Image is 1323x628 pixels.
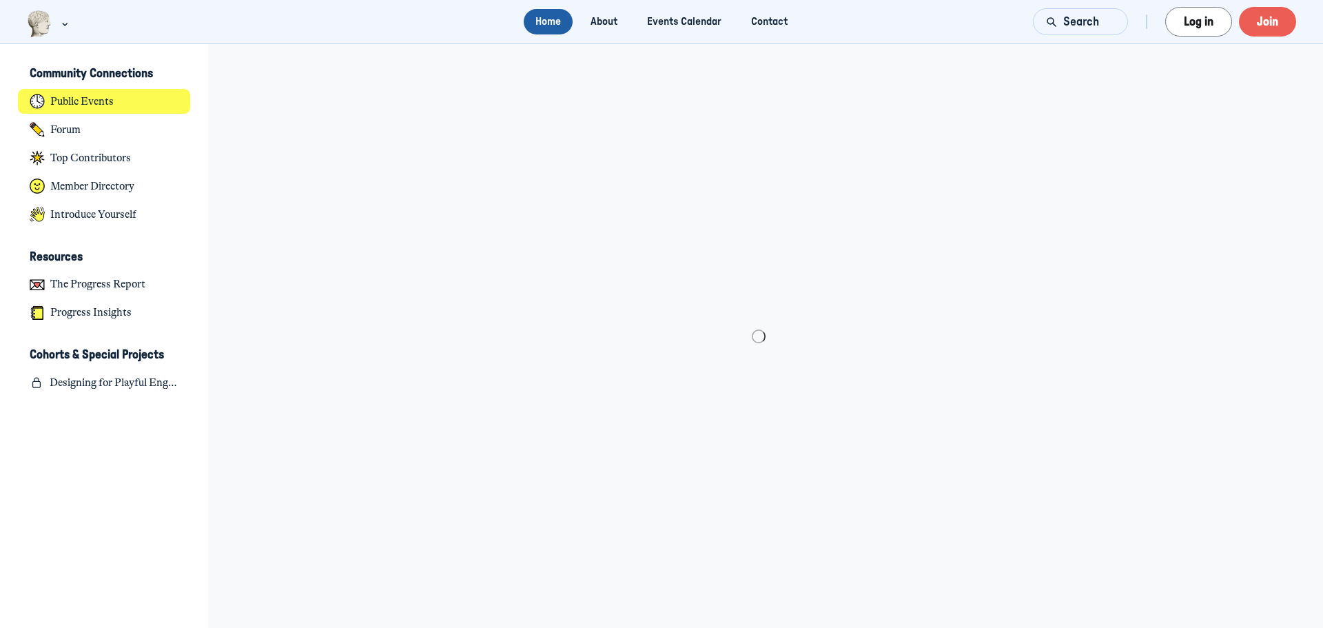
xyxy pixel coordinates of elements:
h4: Public Events [50,95,114,108]
a: Member Directory [18,174,191,199]
button: Log in [1165,7,1232,37]
h4: Forum [50,123,81,136]
a: About [579,9,630,34]
img: Museums as Progress logo [27,10,52,37]
button: Search [1033,8,1128,35]
h4: Introduce Yourself [50,208,136,221]
a: Public Events [18,89,191,114]
h4: Progress Insights [50,306,132,319]
button: Community ConnectionsCollapse space [18,62,191,86]
a: Top Contributors [18,145,191,171]
h3: Cohorts & Special Projects [30,347,164,363]
h4: Top Contributors [50,152,131,165]
h3: Community Connections [30,66,153,81]
button: Museums as Progress logo [27,9,72,39]
button: Cohorts & Special ProjectsCollapse space [18,343,191,367]
button: Join [1239,7,1296,37]
a: Events Calendar [635,9,734,34]
a: Introduce Yourself [18,202,191,227]
button: ResourcesCollapse space [18,245,191,270]
a: Contact [739,9,800,34]
h3: Resources [30,250,83,265]
h4: The Progress Report [50,278,145,291]
a: Home [524,9,573,34]
h4: Member Directory [50,180,134,193]
h4: Designing for Playful Engagement [50,376,178,389]
a: Forum [18,117,191,143]
a: The Progress Report [18,272,191,297]
a: Progress Insights [18,300,191,325]
a: Designing for Playful Engagement [18,370,191,396]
